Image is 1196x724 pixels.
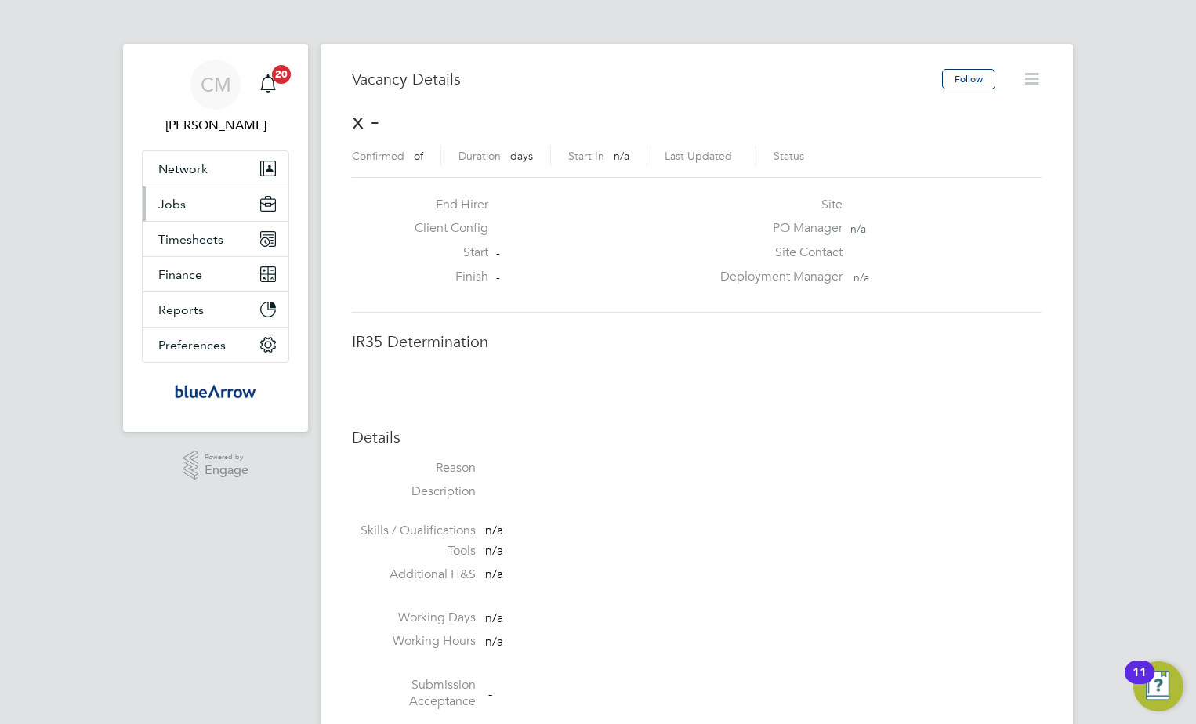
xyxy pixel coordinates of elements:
[123,44,308,432] nav: Main navigation
[665,149,732,163] label: Last Updated
[774,149,804,163] label: Status
[485,634,503,650] span: n/a
[352,483,476,500] label: Description
[142,378,289,404] a: Go to home page
[352,460,476,476] label: Reason
[143,328,288,362] button: Preferences
[402,269,488,285] label: Finish
[205,451,248,464] span: Powered by
[143,292,288,327] button: Reports
[458,149,501,163] label: Duration
[402,244,488,261] label: Start
[201,74,231,95] span: CM
[158,197,186,212] span: Jobs
[711,197,843,213] label: Site
[272,65,291,84] span: 20
[352,543,476,559] label: Tools
[158,338,226,353] span: Preferences
[402,197,488,213] label: End Hirer
[352,106,379,136] span: x -
[854,270,869,284] span: n/a
[711,220,843,237] label: PO Manager
[183,451,249,480] a: Powered byEngage
[510,149,533,163] span: days
[142,60,289,135] a: CM[PERSON_NAME]
[158,161,208,176] span: Network
[352,149,404,163] label: Confirmed
[352,610,476,626] label: Working Days
[1133,661,1183,711] button: Open Resource Center, 11 new notifications
[485,523,503,538] span: n/a
[158,302,204,317] span: Reports
[352,523,476,539] label: Skills / Qualifications
[205,464,248,477] span: Engage
[352,427,1042,447] h3: Details
[414,149,423,163] span: of
[143,186,288,221] button: Jobs
[485,567,503,582] span: n/a
[143,257,288,291] button: Finance
[142,116,289,135] span: Candice Moss
[614,149,629,163] span: n/a
[352,677,476,710] label: Submission Acceptance
[175,378,256,404] img: bluearrow-logo-retina.png
[143,151,288,186] button: Network
[252,60,284,110] a: 20
[850,222,866,236] span: n/a
[352,567,476,583] label: Additional H&S
[352,331,1042,352] h3: IR35 Determination
[711,269,843,285] label: Deployment Manager
[143,222,288,256] button: Timesheets
[485,543,503,559] span: n/a
[568,149,604,163] label: Start In
[352,633,476,650] label: Working Hours
[485,611,503,627] span: n/a
[488,686,492,701] span: -
[496,246,500,260] span: -
[402,220,488,237] label: Client Config
[496,270,500,284] span: -
[1133,672,1147,693] div: 11
[942,69,995,89] button: Follow
[158,232,223,247] span: Timesheets
[352,69,942,89] h3: Vacancy Details
[711,244,843,261] label: Site Contact
[158,267,202,282] span: Finance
